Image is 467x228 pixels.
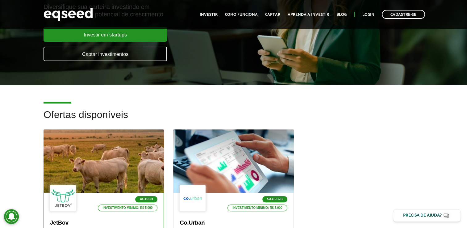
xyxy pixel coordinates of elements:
[180,220,287,226] p: Co.Urban
[225,13,258,17] a: Como funciona
[44,47,167,61] a: Captar investimentos
[336,13,347,17] a: Blog
[288,13,329,17] a: Aprenda a investir
[262,196,287,202] p: SaaS B2B
[200,13,218,17] a: Investir
[265,13,280,17] a: Captar
[135,196,157,202] p: Agtech
[382,10,425,19] a: Cadastre-se
[362,13,374,17] a: Login
[227,205,287,211] p: Investimento mínimo: R$ 5.000
[44,27,167,42] a: Investir em startups
[98,205,158,211] p: Investimento mínimo: R$ 5.000
[44,109,423,129] h2: Ofertas disponíveis
[44,6,93,23] img: EqSeed
[50,220,157,226] p: JetBov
